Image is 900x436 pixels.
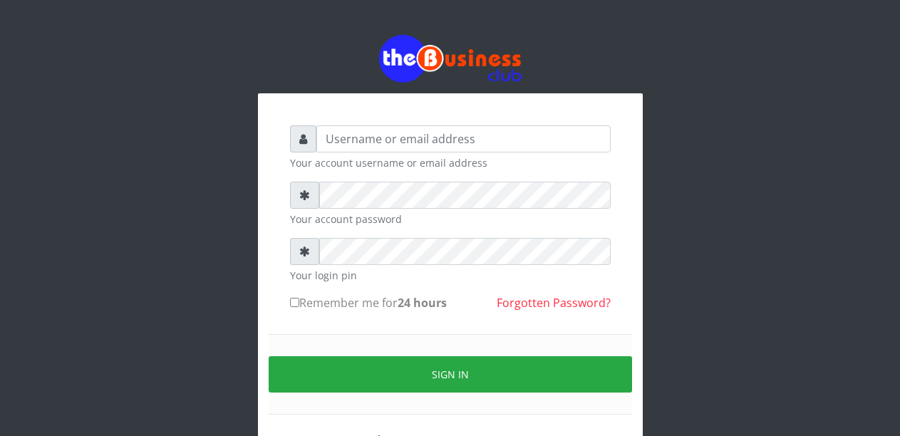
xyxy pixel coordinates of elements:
[398,295,447,311] b: 24 hours
[290,155,611,170] small: Your account username or email address
[497,295,611,311] a: Forgotten Password?
[269,356,632,393] button: Sign in
[290,212,611,227] small: Your account password
[290,298,299,307] input: Remember me for24 hours
[290,294,447,311] label: Remember me for
[290,268,611,283] small: Your login pin
[316,125,611,152] input: Username or email address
